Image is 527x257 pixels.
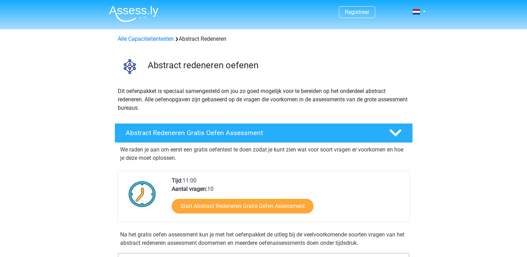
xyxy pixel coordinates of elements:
[112,123,416,143] a: Abstract Redeneren Gratis Oefen Assessment
[345,9,369,15] a: Registreer
[126,129,378,137] h4: Abstract Redeneren Gratis Oefen Assessment
[118,87,410,112] p: Dit oefenpakket is speciaal samengesteld om jou zo goed mogelijk voor te bereiden op het onderdee...
[125,177,160,211] img: Klok
[166,177,409,222] div: 11:00 10
[172,199,313,213] a: Start Abstract Redeneren Gratis Oefen Assessment
[148,60,407,71] h3: Abstract redeneren oefenen
[109,6,158,22] img: Assessly
[115,35,412,43] div: Abstract Redeneren
[120,146,407,162] p: We raden je aan om eerst een gratis oefentest te doen zodat je kunt zien wat voor soort vragen er...
[172,186,207,192] b: Aantal vragen:
[115,52,145,81] img: abstract redeneren
[117,231,410,247] div: Na het gratis oefen assessment kun je met het oefenpakket de uitleg bij de veelvoorkomende soorte...
[172,177,183,184] b: Tijd:
[118,36,174,42] a: Alle Capaciteitentesten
